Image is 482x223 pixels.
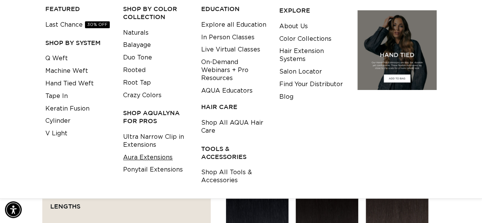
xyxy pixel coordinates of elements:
a: Last Chance30% OFF [45,19,110,31]
a: Ultra Narrow Clip in Extensions [123,131,189,151]
a: Aura Extensions [123,151,173,164]
span: 30% OFF [85,21,110,28]
a: Machine Weft [45,65,88,77]
h3: SHOP BY SYSTEM [45,39,112,47]
h3: Shop by Color Collection [123,5,189,21]
a: Balayage [123,39,151,51]
span: Lengths [50,203,80,210]
a: Tape In [45,90,68,103]
a: Blog [279,91,293,103]
h3: FEATURED [45,5,112,13]
h3: TOOLS & ACCESSORIES [201,145,267,161]
a: Salon Locator [279,66,322,78]
h3: EDUCATION [201,5,267,13]
h3: Shop AquaLyna for Pros [123,109,189,125]
a: Shop All AQUA Hair Care [201,117,267,137]
a: Naturals [123,27,149,39]
div: Accessibility Menu [5,201,22,218]
h3: HAIR CARE [201,103,267,111]
a: Hand Tied Weft [45,77,94,90]
a: Duo Tone [123,51,152,64]
a: AQUA Educators [201,85,253,97]
iframe: Chat Widget [444,186,482,223]
a: About Us [279,20,308,33]
a: Keratin Fusion [45,103,90,115]
a: Ponytail Extensions [123,164,183,176]
a: V Light [45,127,67,140]
a: On-Demand Webinars + Pro Resources [201,56,267,84]
a: Color Collections [279,33,331,45]
a: Hair Extension Systems [279,45,346,66]
a: Shop All Tools & Accessories [201,166,267,187]
a: In Person Classes [201,31,255,44]
h3: EXPLORE [279,6,346,14]
a: Crazy Colors [123,89,162,102]
a: Live Virtual Classes [201,43,260,56]
summary: Lengths (0 selected) [50,189,203,217]
a: Explore all Education [201,19,266,31]
a: Root Tap [123,77,151,89]
a: Q Weft [45,52,68,65]
a: Find Your Distributor [279,78,343,91]
a: Cylinder [45,115,70,127]
a: Rooted [123,64,146,77]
